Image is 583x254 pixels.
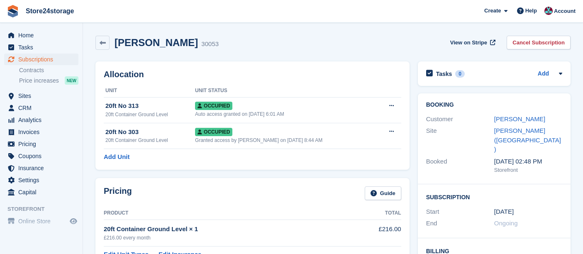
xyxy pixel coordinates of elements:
[115,37,198,48] h2: [PERSON_NAME]
[195,110,376,118] div: Auto access granted on [DATE] 6:01 AM
[22,4,78,18] a: Store24storage
[4,29,78,41] a: menu
[4,150,78,162] a: menu
[554,7,576,15] span: Account
[105,137,195,144] div: 20ft Container Ground Level
[18,42,68,53] span: Tasks
[426,126,494,154] div: Site
[447,36,497,49] a: View on Stripe
[455,70,465,78] div: 0
[18,102,68,114] span: CRM
[195,102,232,110] span: Occupied
[4,215,78,227] a: menu
[104,84,195,98] th: Unit
[426,193,562,201] h2: Subscription
[18,186,68,198] span: Capital
[7,5,19,17] img: stora-icon-8386f47178a22dfd0bd8f6a31ec36ba5ce8667c1dd55bd0f319d3a0aa187defe.svg
[426,157,494,174] div: Booked
[426,115,494,124] div: Customer
[4,54,78,65] a: menu
[18,126,68,138] span: Invoices
[436,70,452,78] h2: Tasks
[450,39,487,47] span: View on Stripe
[18,174,68,186] span: Settings
[68,216,78,226] a: Preview store
[426,219,494,228] div: End
[18,114,68,126] span: Analytics
[4,102,78,114] a: menu
[365,186,401,200] a: Guide
[65,76,78,85] div: NEW
[494,157,562,166] div: [DATE] 02:48 PM
[105,101,195,111] div: 20ft No 313
[195,137,376,144] div: Granted access by [PERSON_NAME] on [DATE] 8:44 AM
[494,207,514,217] time: 2024-01-01 00:00:00 UTC
[19,77,59,85] span: Price increases
[105,127,195,137] div: 20ft No 303
[105,111,195,118] div: 20ft Container Ground Level
[4,90,78,102] a: menu
[104,234,345,242] div: £216.00 every month
[4,126,78,138] a: menu
[544,7,553,15] img: George
[18,138,68,150] span: Pricing
[104,225,345,234] div: 20ft Container Ground Level × 1
[507,36,571,49] a: Cancel Subscription
[494,127,561,153] a: [PERSON_NAME] ([GEOGRAPHIC_DATA])
[4,186,78,198] a: menu
[195,128,232,136] span: Occupied
[18,162,68,174] span: Insurance
[484,7,501,15] span: Create
[426,207,494,217] div: Start
[538,69,549,79] a: Add
[345,207,401,220] th: Total
[494,115,545,122] a: [PERSON_NAME]
[4,162,78,174] a: menu
[104,152,129,162] a: Add Unit
[18,90,68,102] span: Sites
[195,84,376,98] th: Unit Status
[104,186,132,200] h2: Pricing
[525,7,537,15] span: Help
[426,102,562,108] h2: Booking
[18,215,68,227] span: Online Store
[4,138,78,150] a: menu
[18,54,68,65] span: Subscriptions
[104,207,345,220] th: Product
[494,166,562,174] div: Storefront
[4,174,78,186] a: menu
[19,66,78,74] a: Contracts
[19,76,78,85] a: Price increases NEW
[18,29,68,41] span: Home
[4,114,78,126] a: menu
[201,39,219,49] div: 30053
[18,150,68,162] span: Coupons
[104,70,401,79] h2: Allocation
[7,205,83,213] span: Storefront
[4,42,78,53] a: menu
[345,220,401,246] td: £216.00
[494,220,518,227] span: Ongoing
